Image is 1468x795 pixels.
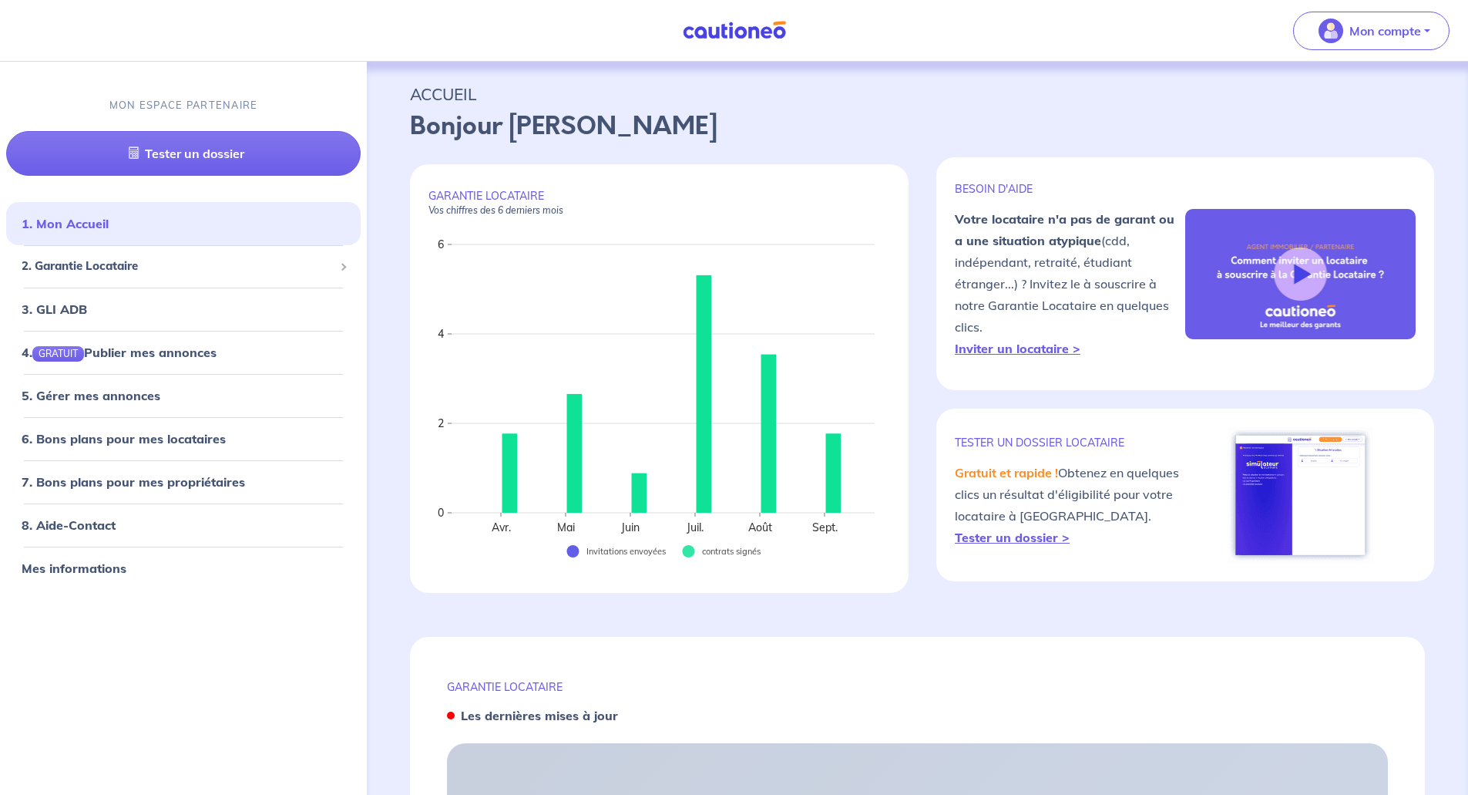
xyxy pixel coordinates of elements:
[22,474,245,490] a: 7. Bons plans pour mes propriétaires
[748,520,772,534] text: Août
[438,237,444,251] text: 6
[6,510,361,541] div: 8. Aide-Contact
[955,530,1070,545] a: Tester un dossier >
[1185,209,1416,339] img: video-gli-new-none.jpg
[461,708,618,723] strong: Les dernières mises à jour
[6,423,361,454] div: 6. Bons plans pour mes locataires
[410,80,1425,108] p: ACCUEIL
[6,131,361,176] a: Tester un dossier
[438,506,444,520] text: 0
[812,520,838,534] text: Sept.
[1319,19,1343,43] img: illu_account_valid_menu.svg
[686,520,704,534] text: Juil.
[955,465,1058,480] em: Gratuit et rapide !
[557,520,575,534] text: Mai
[447,680,1388,694] p: GARANTIE LOCATAIRE
[620,520,640,534] text: Juin
[6,294,361,325] div: 3. GLI ADB
[955,436,1185,450] p: TESTER un dossier locataire
[438,327,444,341] text: 4
[955,208,1185,359] p: (cdd, indépendant, retraité, étudiant étranger...) ? Invitez le à souscrire à notre Garantie Loca...
[22,345,217,360] a: 4.GRATUITPublier mes annonces
[955,182,1185,196] p: BESOIN D'AIDE
[6,553,361,584] div: Mes informations
[22,388,160,403] a: 5. Gérer mes annonces
[109,98,258,113] p: MON ESPACE PARTENAIRE
[22,301,87,317] a: 3. GLI ADB
[1349,22,1421,40] p: Mon compte
[22,517,116,533] a: 8. Aide-Contact
[6,208,361,239] div: 1. Mon Accueil
[6,467,361,497] div: 7. Bons plans pour mes propriétaires
[410,108,1425,145] p: Bonjour [PERSON_NAME]
[22,258,334,275] span: 2. Garantie Locataire
[22,216,109,231] a: 1. Mon Accueil
[955,341,1080,356] a: Inviter un locataire >
[428,204,563,216] em: Vos chiffres des 6 derniers mois
[6,251,361,281] div: 2. Garantie Locataire
[6,380,361,411] div: 5. Gérer mes annonces
[22,561,126,576] a: Mes informations
[955,462,1185,548] p: Obtenez en quelques clics un résultat d'éligibilité pour votre locataire à [GEOGRAPHIC_DATA].
[677,21,792,40] img: Cautioneo
[955,211,1174,248] strong: Votre locataire n'a pas de garant ou a une situation atypique
[6,337,361,368] div: 4.GRATUITPublier mes annonces
[22,431,226,446] a: 6. Bons plans pour mes locataires
[1228,427,1373,563] img: simulateur.png
[428,189,890,217] p: GARANTIE LOCATAIRE
[492,520,511,534] text: Avr.
[438,416,444,430] text: 2
[1293,12,1450,50] button: illu_account_valid_menu.svgMon compte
